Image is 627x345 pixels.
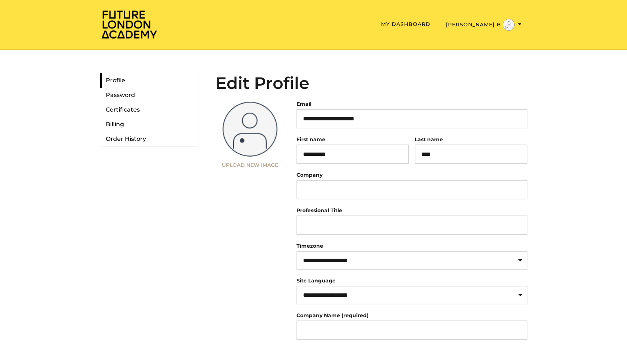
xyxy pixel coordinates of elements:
label: Professional Title [296,205,342,215]
label: Last name [415,136,443,143]
img: Home Page [100,10,158,39]
label: Site Language [296,277,336,284]
a: Profile [100,73,198,88]
label: Email [296,99,311,109]
a: Order History [100,132,198,146]
button: Toggle menu [444,19,524,31]
h2: Edit Profile [216,73,527,93]
a: Password [100,88,198,102]
a: Billing [100,117,198,132]
label: First name [296,136,325,143]
label: Company Name (required) [296,310,369,320]
label: Timezone [296,243,323,249]
a: My Dashboard [381,21,430,27]
a: Certificates [100,102,198,117]
label: Company [296,170,322,180]
label: Upload New Image [216,162,285,168]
